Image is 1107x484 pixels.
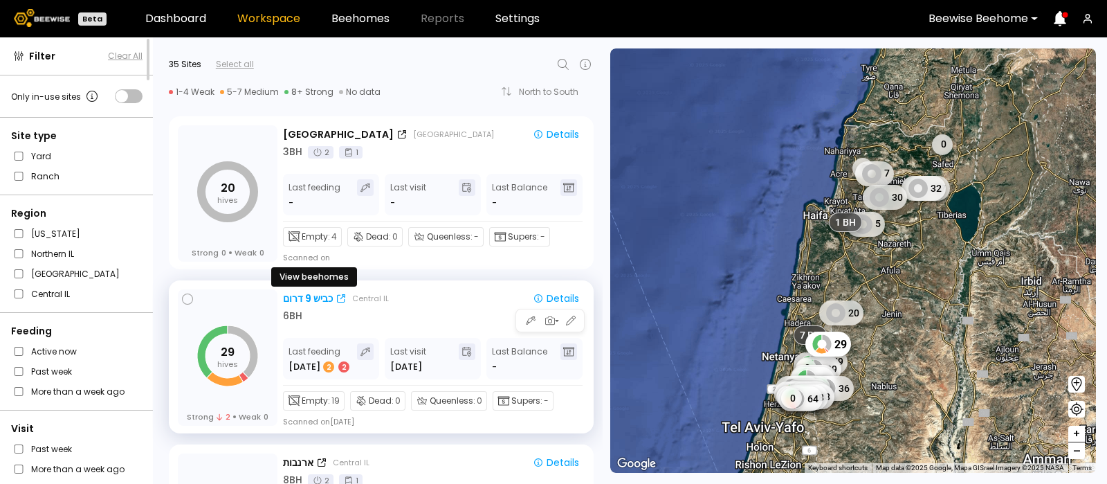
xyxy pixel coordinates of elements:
[283,127,394,142] div: [GEOGRAPHIC_DATA]
[169,87,214,98] div: 1-4 Weak
[339,146,363,159] div: 1
[519,88,588,96] div: North to South
[776,386,797,406] div: 0
[846,211,885,236] div: 5
[781,388,802,409] div: 0
[932,134,953,154] div: 0
[533,456,579,469] div: Details
[31,364,72,379] label: Past week
[31,384,125,399] label: More than a week ago
[493,391,553,411] div: Supers:
[283,416,354,427] div: Scanned on [DATE]
[787,382,832,406] div: 32
[492,196,497,210] span: -
[217,359,238,370] tspan: hives
[289,196,295,210] div: -
[14,9,70,27] img: Beewise logo
[390,196,395,210] div: -
[1072,425,1081,442] span: +
[492,343,547,374] div: Last Balance
[527,291,585,306] button: Details
[785,379,830,404] div: 41
[1073,442,1081,460] span: –
[192,248,264,258] div: Strong Weak
[331,13,390,24] a: Beehomes
[492,179,547,210] div: Last Balance
[902,176,946,201] div: 32
[220,87,279,98] div: 5-7 Medium
[283,292,333,306] div: כביש 9 דרום
[331,395,340,407] span: 19
[11,88,100,105] div: Only in-use sites
[284,87,333,98] div: 8+ Strong
[283,252,330,263] div: Scanned on
[790,367,834,392] div: 17
[1068,442,1085,459] button: –
[31,149,51,163] label: Yard
[108,50,143,62] button: Clear All
[819,301,863,325] div: 20
[283,309,302,323] div: 6 BH
[392,231,398,243] span: 0
[145,13,206,24] a: Dashboard
[492,360,497,374] span: -
[31,247,74,261] label: Northern IL
[283,227,342,247] div: Empty:
[855,161,894,186] div: 7
[339,87,381,98] div: No data
[796,357,816,378] div: 0
[835,216,856,228] span: 1 BH
[413,129,494,140] div: [GEOGRAPHIC_DATA]
[187,412,268,422] div: Strong Weak
[614,455,659,473] img: Google
[774,382,818,406] div: 38
[289,179,340,210] div: Last feeding
[31,442,72,456] label: Past week
[338,361,349,373] div: 2
[390,360,422,374] div: [DATE]
[221,248,226,258] span: 0
[31,344,77,359] label: Active now
[31,169,60,183] label: Ranch
[289,343,351,374] div: Last feeding
[395,395,401,407] span: 0
[31,267,120,281] label: [GEOGRAPHIC_DATA]
[11,206,143,221] div: Region
[31,226,80,241] label: [US_STATE]
[474,231,479,243] span: -
[347,227,403,247] div: Dead:
[852,157,873,178] div: 0
[390,179,426,210] div: Last visit
[221,180,235,196] tspan: 20
[216,58,254,71] div: Select all
[259,248,264,258] span: 0
[863,185,907,210] div: 30
[1068,426,1085,442] button: +
[544,395,549,407] span: -
[778,386,823,411] div: 64
[477,395,482,407] span: 0
[1072,464,1092,472] a: Terms (opens in new tab)
[289,360,351,374] div: [DATE]
[809,376,854,401] div: 36
[783,381,827,406] div: 43
[421,13,464,24] span: Reports
[323,361,334,373] div: 2
[78,12,107,26] div: Beta
[390,343,426,374] div: Last visit
[217,195,238,206] tspan: hives
[808,463,868,473] button: Keyboard shortcuts
[776,376,820,401] div: 43
[271,267,357,287] div: View beehomes
[614,455,659,473] a: Open this area in Google Maps (opens a new window)
[221,344,235,360] tspan: 29
[408,227,484,247] div: Queenless:
[791,365,835,390] div: 45
[331,231,337,243] span: 4
[283,145,302,159] div: 3 BH
[352,293,389,304] div: Central IL
[333,457,369,468] div: Central IL
[217,412,230,422] span: 2
[876,464,1064,472] span: Map data ©2025 Google, Mapa GISrael Imagery ©2025 NASA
